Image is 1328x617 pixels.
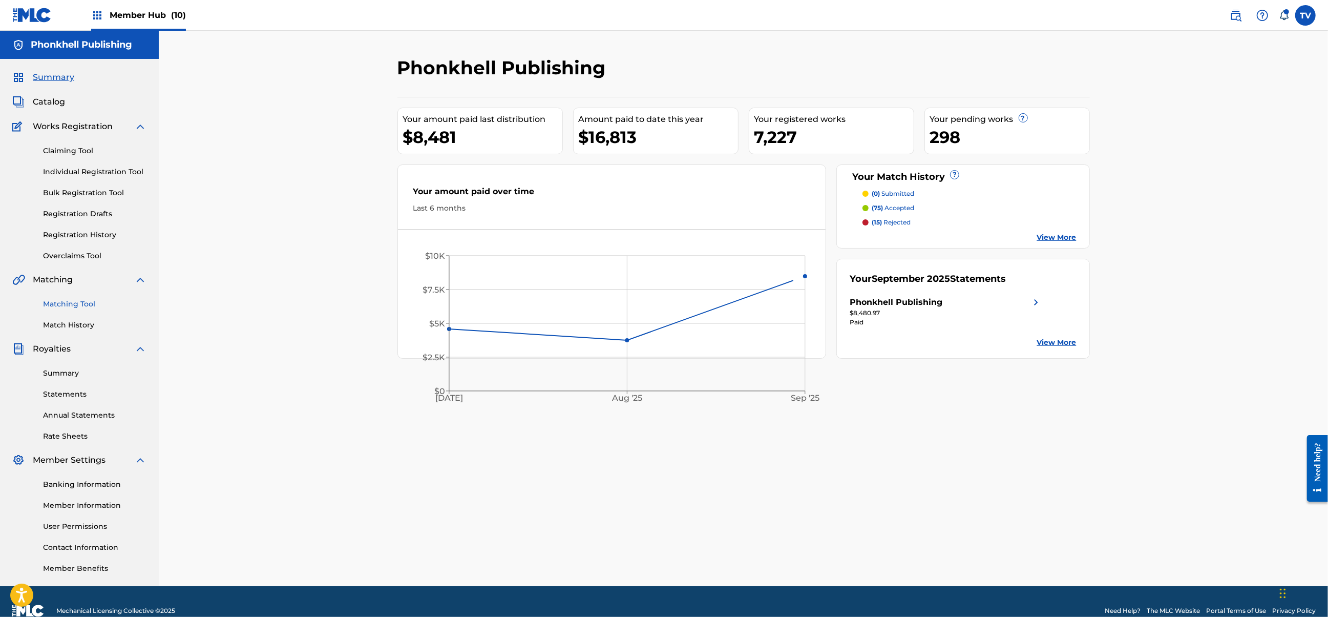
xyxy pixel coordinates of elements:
span: Catalog [33,96,65,108]
tspan: Aug '25 [612,393,642,403]
p: submitted [872,189,914,198]
div: Your Statements [850,272,1006,286]
a: Annual Statements [43,410,146,421]
a: Member Benefits [43,563,146,574]
a: Portal Terms of Use [1206,606,1266,615]
img: expand [134,120,146,133]
a: Summary [43,368,146,379]
img: Member Settings [12,454,25,466]
div: Help [1252,5,1273,26]
a: Privacy Policy [1272,606,1316,615]
a: Rate Sheets [43,431,146,442]
a: View More [1037,232,1077,243]
a: (0) submitted [862,189,1077,198]
div: Your Match History [850,170,1077,184]
span: Matching [33,274,73,286]
span: Summary [33,71,74,84]
h5: Phonkhell Publishing [31,39,132,51]
tspan: $10K [425,251,445,261]
a: Claiming Tool [43,146,146,156]
div: Amount paid to date this year [579,113,738,126]
p: rejected [872,218,911,227]
tspan: $5K [429,319,445,328]
div: Your pending works [930,113,1089,126]
span: (10) [171,10,186,20]
div: Last 6 months [413,203,811,214]
span: (0) [872,190,880,197]
img: Summary [12,71,25,84]
a: Registration History [43,230,146,240]
img: Catalog [12,96,25,108]
tspan: $7.5K [423,285,445,295]
a: Public Search [1226,5,1246,26]
a: Individual Registration Tool [43,167,146,177]
iframe: Chat Widget [1277,568,1328,617]
div: 7,227 [754,126,914,149]
iframe: Resource Center [1299,427,1328,510]
a: Member Information [43,500,146,511]
a: Matching Tool [43,299,146,310]
a: User Permissions [43,521,146,532]
span: ? [951,171,959,179]
a: Match History [43,320,146,331]
img: Top Rightsholders [91,9,103,22]
a: (15) rejected [862,218,1077,227]
div: Your registered works [754,113,914,126]
span: Member Hub [110,9,186,21]
span: September 2025 [872,273,950,284]
a: Statements [43,389,146,400]
img: expand [134,454,146,466]
img: Works Registration [12,120,26,133]
tspan: $2.5K [423,353,445,362]
a: Overclaims Tool [43,251,146,261]
span: Works Registration [33,120,113,133]
span: Member Settings [33,454,106,466]
div: Chat-Widget [1277,568,1328,617]
img: logo [12,605,44,617]
div: User Menu [1295,5,1316,26]
tspan: $0 [434,386,445,396]
a: CatalogCatalog [12,96,65,108]
img: help [1256,9,1269,22]
div: Phonkhell Publishing [850,296,942,309]
div: $16,813 [579,126,738,149]
img: right chevron icon [1030,296,1042,309]
span: ? [1019,114,1027,122]
span: Royalties [33,343,71,355]
img: MLC Logo [12,8,52,23]
div: Ziehen [1280,578,1286,609]
img: expand [134,274,146,286]
h2: Phonkhell Publishing [397,56,611,79]
img: expand [134,343,146,355]
a: (75) accepted [862,203,1077,213]
a: Contact Information [43,542,146,553]
div: $8,481 [403,126,562,149]
a: Need Help? [1105,606,1141,615]
p: accepted [872,203,914,213]
a: Phonkhell Publishingright chevron icon$8,480.97Paid [850,296,1042,327]
img: Accounts [12,39,25,51]
tspan: [DATE] [435,393,463,403]
a: The MLC Website [1147,606,1200,615]
div: $8,480.97 [850,309,1042,318]
img: search [1230,9,1242,22]
span: Mechanical Licensing Collective © 2025 [56,606,175,615]
a: View More [1037,337,1077,348]
a: Bulk Registration Tool [43,188,146,198]
div: Your amount paid over time [413,186,811,203]
div: Paid [850,318,1042,327]
div: Your amount paid last distribution [403,113,562,126]
a: Banking Information [43,479,146,490]
div: Notifications [1279,10,1289,20]
a: Registration Drafts [43,209,146,219]
tspan: Sep '25 [791,393,819,403]
img: Matching [12,274,25,286]
div: 298 [930,126,1089,149]
span: (15) [872,218,882,226]
span: (75) [872,204,883,212]
a: SummarySummary [12,71,74,84]
img: Royalties [12,343,25,355]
